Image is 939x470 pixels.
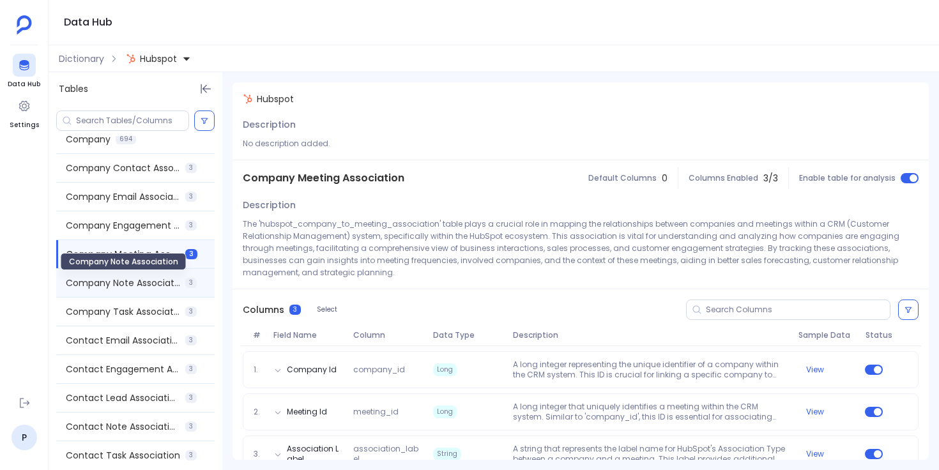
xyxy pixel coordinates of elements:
span: Company [66,133,111,146]
span: 3 [185,450,197,460]
p: The 'hubspot_company_to_meeting_association' table plays a crucial role in mapping the relationsh... [243,218,919,278]
span: Columns Enabled [689,173,758,183]
span: 3 [185,307,197,317]
span: Contact Email Association [66,334,180,347]
span: Long [433,363,457,376]
span: 3 [185,163,197,173]
button: View [806,449,824,459]
span: 3 / 3 [763,172,778,185]
button: View [806,365,824,375]
span: 3 [185,278,197,288]
span: Company Meeting Association [243,171,404,186]
img: hubspot.svg [243,94,253,104]
span: Contact Note Association [66,420,180,433]
span: Settings [10,120,39,130]
button: Select [309,301,346,318]
img: hubspot.svg [126,54,136,64]
a: P [11,425,37,450]
span: company_id [348,365,428,375]
span: Long [433,406,457,418]
p: A string that represents the label name for HubSpot's Association Type between a company and a me... [508,444,793,464]
span: # [248,330,268,340]
span: Hubspot [140,52,177,65]
span: Contact Task Association [66,449,180,462]
span: 1. [248,365,268,375]
span: 0 [662,172,668,185]
p: A long integer that uniquely identifies a meeting within the CRM system. Similar to 'company_id',... [508,402,793,422]
div: Tables [49,72,222,105]
button: View [806,407,824,417]
span: 3 [289,305,301,315]
span: 3 [185,220,197,231]
span: Status [860,330,887,340]
span: Columns [243,303,284,316]
a: Data Hub [8,54,40,89]
span: String [433,448,461,460]
span: Company Meeting Association [66,248,180,261]
span: 2. [248,407,268,417]
span: 694 [116,134,136,144]
span: Company Email Association [66,190,180,203]
span: Company Engagement Association [66,219,180,232]
span: Default Columns [588,173,657,183]
button: Hubspot [123,49,194,69]
span: Field Name [268,330,348,340]
span: 3 [185,335,197,345]
button: Meeting Id [287,407,327,417]
span: Contact Engagement Association [66,363,180,375]
span: Column [348,330,428,340]
button: Association Label [287,444,344,464]
span: 3 [185,364,197,374]
span: Company Task Association [66,305,180,318]
span: Description [243,118,296,131]
p: A long integer representing the unique identifier of a company within the CRM system. This ID is ... [508,360,793,380]
span: Data Type [428,330,508,340]
span: association_label [348,444,428,464]
span: 3 [185,393,197,403]
span: Company Note Association [66,277,180,289]
span: 3. [248,449,268,459]
span: 3 [185,421,197,432]
span: Contact Lead Association [66,391,180,404]
span: Description [508,330,794,340]
a: Settings [10,95,39,130]
span: Dictionary [59,52,104,65]
span: Sample Data [793,330,860,340]
p: No description added. [243,137,919,149]
input: Search Tables/Columns [76,116,188,126]
span: Data Hub [8,79,40,89]
span: Hubspot [257,93,294,105]
div: Company Note Association [61,253,187,270]
span: meeting_id [348,407,428,417]
button: Hide Tables [197,80,215,98]
button: Company Id [287,365,337,375]
span: Enable table for analysis [799,173,896,183]
input: Search Columns [706,305,890,315]
img: petavue logo [17,15,32,34]
span: Description [243,199,296,211]
span: 3 [185,192,197,202]
span: Company Contact Association [66,162,180,174]
span: 3 [185,249,197,259]
h1: Data Hub [64,13,112,31]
